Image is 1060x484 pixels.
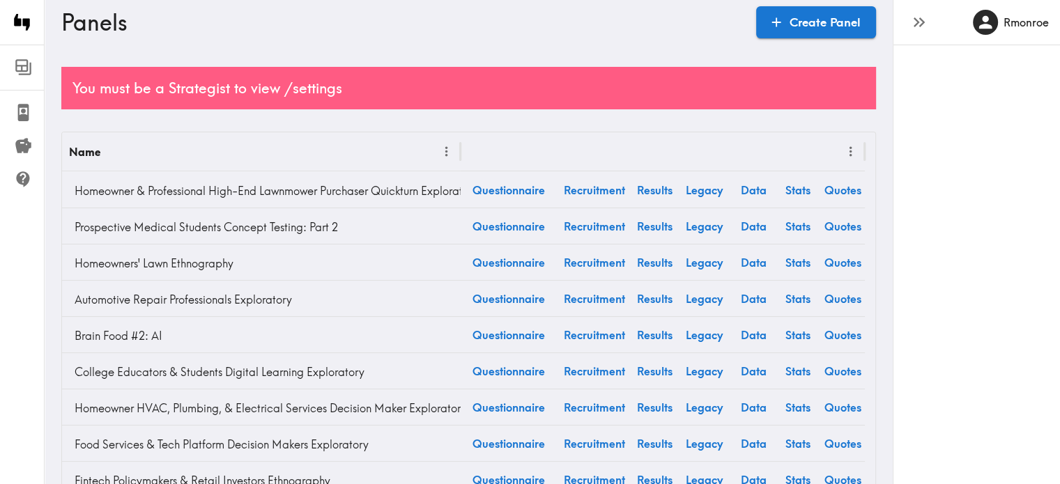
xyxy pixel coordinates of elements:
a: Recruitment [557,172,632,208]
a: Legacy [677,426,731,461]
a: Quotes [820,317,865,352]
a: Stats [776,172,820,208]
a: Create Panel [756,6,876,38]
a: Brain Food #2: AI [69,322,454,350]
a: Automotive Repair Professionals Exploratory [69,286,454,313]
a: Data [731,389,776,425]
a: Questionnaire [461,208,557,244]
a: Homeowners' Lawn Ethnography [69,249,454,277]
a: Data [731,317,776,352]
a: Stats [776,389,820,425]
a: Quotes [820,244,865,280]
div: You must be a Strategist to view /settings [61,67,876,109]
a: Recruitment [557,426,632,461]
a: Legacy [677,244,731,280]
a: Stats [776,317,820,352]
a: Homeowner HVAC, Plumbing, & Electrical Services Decision Maker Exploratory [69,394,454,422]
a: Recruitment [557,317,632,352]
a: Results [632,353,677,389]
a: Results [632,281,677,316]
a: Quotes [820,172,865,208]
a: Quotes [820,389,865,425]
a: Quotes [820,208,865,244]
a: Legacy [677,281,731,316]
a: Questionnaire [461,244,557,280]
a: Data [731,281,776,316]
h3: Panels [61,9,745,36]
a: Prospective Medical Students Concept Testing: Part 2 [69,213,454,241]
a: Food Services & Tech Platform Decision Makers Exploratory [69,430,454,458]
a: Legacy [677,317,731,352]
button: Menu [840,141,861,162]
a: Recruitment [557,244,632,280]
button: Menu [436,141,457,162]
a: Stats [776,208,820,244]
a: Recruitment [557,353,632,389]
a: Recruitment [557,389,632,425]
a: College Educators & Students Digital Learning Exploratory [69,358,454,386]
a: Legacy [677,208,731,244]
a: Quotes [820,426,865,461]
a: Questionnaire [461,172,557,208]
a: Questionnaire [461,426,557,461]
a: Stats [776,353,820,389]
a: Results [632,172,677,208]
button: Sort [102,141,123,162]
a: Stats [776,281,820,316]
a: Data [731,353,776,389]
a: Questionnaire [461,281,557,316]
a: Results [632,389,677,425]
a: Questionnaire [461,317,557,352]
a: Data [731,244,776,280]
a: Data [731,172,776,208]
a: Quotes [820,353,865,389]
a: Recruitment [557,281,632,316]
a: Results [632,208,677,244]
a: Stats [776,244,820,280]
a: Legacy [677,353,731,389]
a: Questionnaire [461,389,557,425]
a: Stats [776,426,820,461]
a: Quotes [820,281,865,316]
a: Data [731,426,776,461]
a: Results [632,426,677,461]
a: Results [632,317,677,352]
a: Homeowner & Professional High-End Lawnmower Purchaser Quickturn Exploratory [69,177,454,205]
h6: Rmonroe [1004,15,1049,30]
a: Data [731,208,776,244]
a: Questionnaire [461,353,557,389]
a: Legacy [677,389,731,425]
a: Results [632,244,677,280]
div: Name [69,145,100,159]
a: Legacy [677,172,731,208]
img: Instapanel [8,8,36,36]
button: Sort [469,141,491,162]
a: Recruitment [557,208,632,244]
